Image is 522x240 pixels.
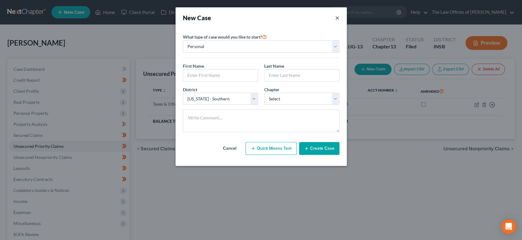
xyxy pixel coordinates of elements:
[216,142,243,155] button: Cancel
[183,63,204,69] span: First Name
[299,142,339,155] button: Create Case
[335,13,339,22] button: ×
[246,142,297,155] button: Quick Means Test
[183,14,211,21] strong: New Case
[264,87,280,92] span: Chapter
[183,87,197,92] span: District
[501,219,516,234] div: Open Intercom Messenger
[265,69,339,81] input: Enter Last Name
[264,63,284,69] span: Last Name
[183,69,258,81] input: Enter First Name
[183,33,267,40] label: What type of case would you like to start?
